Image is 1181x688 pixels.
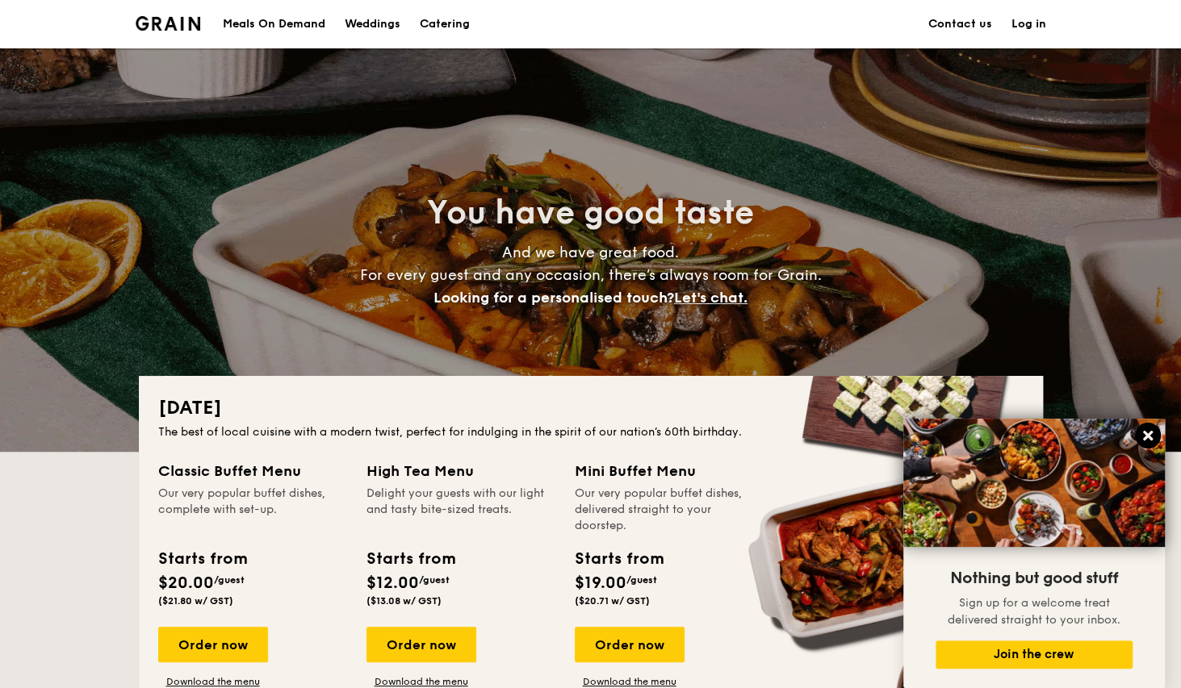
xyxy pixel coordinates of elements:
div: Order now [158,627,268,662]
div: Mini Buffet Menu [575,460,764,482]
img: Grain [136,16,201,31]
div: High Tea Menu [366,460,555,482]
div: Classic Buffet Menu [158,460,347,482]
div: The best of local cuisine with a modern twist, perfect for indulging in the spirit of our nation’... [158,424,1024,440]
span: Looking for a personalised touch? [433,289,674,306]
span: ($13.08 w/ GST) [366,595,442,607]
div: Starts from [158,547,246,571]
span: /guest [214,574,245,586]
div: Our very popular buffet dishes, delivered straight to your doorstep. [575,486,764,534]
span: And we have great food. For every guest and any occasion, there’s always room for Grain. [360,244,822,306]
button: Join the crew [936,640,1133,669]
div: Starts from [366,547,454,571]
span: ($20.71 w/ GST) [575,595,650,607]
span: ($21.80 w/ GST) [158,595,233,607]
span: $20.00 [158,573,214,593]
span: /guest [419,574,450,586]
a: Download the menu [575,675,685,688]
div: Order now [366,627,476,662]
h2: [DATE] [158,395,1024,421]
span: $19.00 [575,573,626,593]
div: Delight your guests with our light and tasty bite-sized treats. [366,486,555,534]
a: Download the menu [366,675,476,688]
a: Download the menu [158,675,268,688]
img: DSC07876-Edit02-Large.jpeg [903,419,1165,547]
span: You have good taste [427,194,754,232]
a: Logotype [136,16,201,31]
div: Order now [575,627,685,662]
span: $12.00 [366,573,419,593]
span: /guest [626,574,657,586]
span: Let's chat. [674,289,748,306]
div: Starts from [575,547,663,571]
button: Close [1135,423,1161,448]
span: Nothing but good stuff [950,569,1118,588]
div: Our very popular buffet dishes, complete with set-up. [158,486,347,534]
span: Sign up for a welcome treat delivered straight to your inbox. [948,596,1120,627]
